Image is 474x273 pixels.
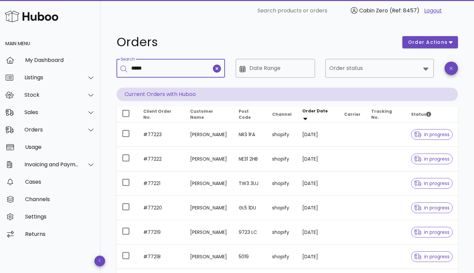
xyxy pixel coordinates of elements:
td: NR3 1FA [233,122,267,147]
th: Channel [267,106,297,122]
div: My Dashboard [25,57,95,63]
h1: Orders [116,36,394,48]
span: order actions [408,39,448,46]
span: Customer Name [190,108,213,120]
div: Settings [25,213,95,220]
td: GL5 1DU [233,196,267,220]
span: in progress [414,205,450,210]
div: Cases [25,179,95,185]
button: order actions [402,36,458,48]
td: TW3 3UJ [233,171,267,196]
td: [DATE] [297,122,339,147]
td: #77220 [138,196,185,220]
span: in progress [414,157,450,161]
span: Channel [272,111,292,117]
span: Carrier [344,111,361,117]
th: Client Order No. [138,106,185,122]
span: Client Order No. [143,108,171,120]
td: [PERSON_NAME] [185,171,233,196]
td: #77223 [138,122,185,147]
td: [PERSON_NAME] [185,196,233,220]
label: Search [121,57,135,62]
td: #77219 [138,220,185,245]
td: [PERSON_NAME] [185,220,233,245]
a: Logout [424,7,442,15]
td: [DATE] [297,245,339,269]
td: shopify [267,147,297,171]
td: shopify [267,122,297,147]
td: 5019 [233,245,267,269]
span: in progress [414,254,450,259]
span: (Ref: 8457) [390,7,419,14]
div: Usage [25,144,95,150]
div: Invoicing and Payments [24,161,79,168]
button: clear icon [213,65,221,73]
td: [DATE] [297,147,339,171]
div: Stock [24,92,79,98]
th: Status [406,106,458,122]
td: shopify [267,245,297,269]
div: Listings [24,74,79,81]
td: #77218 [138,245,185,269]
td: shopify [267,196,297,220]
td: [PERSON_NAME] [185,122,233,147]
img: Huboo Logo [5,9,58,23]
td: [DATE] [297,220,339,245]
span: in progress [414,230,450,235]
div: Sales [24,109,79,115]
div: Orders [24,126,79,133]
span: Tracking No. [371,108,392,120]
td: 9723 LC [233,220,267,245]
td: [DATE] [297,171,339,196]
td: [PERSON_NAME] [185,147,233,171]
span: in progress [414,181,450,186]
div: Order status [325,59,434,78]
td: #77221 [138,171,185,196]
span: Post Code [239,108,251,120]
span: Status [411,111,431,117]
p: Current Orders with Huboo [116,88,458,101]
span: Cabin Zero [359,7,388,14]
td: [DATE] [297,196,339,220]
td: #77222 [138,147,185,171]
th: Post Code [233,106,267,122]
th: Order Date: Sorted descending. Activate to remove sorting. [297,106,339,122]
td: NE31 2HB [233,147,267,171]
td: [PERSON_NAME] [185,245,233,269]
th: Tracking No. [366,106,406,122]
th: Carrier [339,106,366,122]
span: Order Date [302,108,328,114]
td: shopify [267,171,297,196]
td: shopify [267,220,297,245]
div: Channels [25,196,95,202]
span: in progress [414,132,450,137]
th: Customer Name [185,106,233,122]
div: Returns [25,231,95,237]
